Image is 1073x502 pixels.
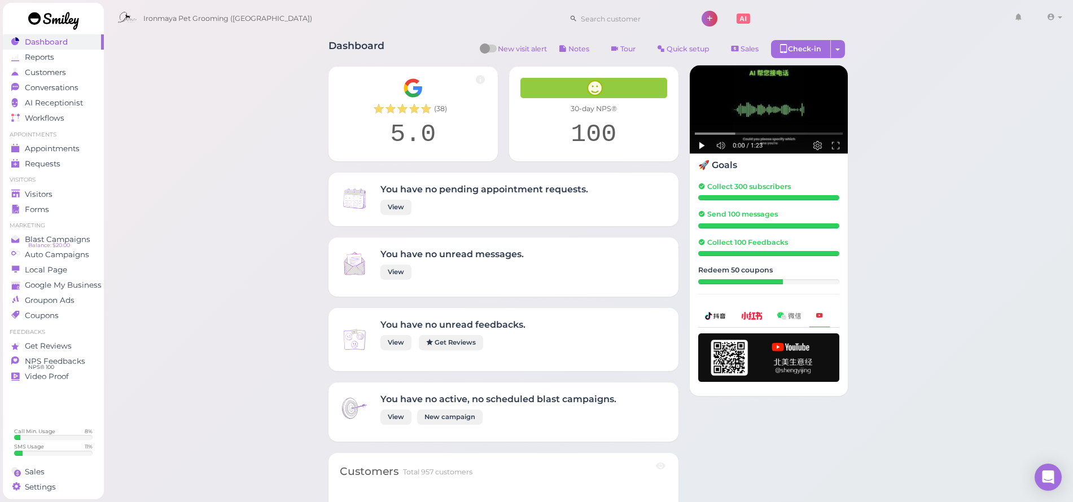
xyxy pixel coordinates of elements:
div: Open Intercom Messenger [1035,464,1062,491]
span: Reports [25,52,54,62]
img: Inbox [340,249,369,278]
h4: You have no pending appointment requests. [380,184,588,195]
a: Tour [602,40,645,58]
div: 11 % [85,443,93,450]
h4: You have no unread messages. [380,249,524,259]
h4: 🚀 Goals [698,160,839,170]
h4: You have no active, no scheduled blast campaigns. [380,394,616,404]
span: Coupons [25,311,59,320]
span: Auto Campaigns [25,250,89,259]
div: 30-day NPS® [520,104,667,114]
a: Customers [3,65,104,80]
div: SMS Usage [14,443,44,450]
span: Visitors [25,190,52,199]
img: Inbox [340,394,369,423]
span: Customers [25,68,66,77]
span: NPS® 100 [28,363,54,372]
span: Blast Campaigns [25,235,90,244]
span: NPS Feedbacks [25,356,85,366]
img: xhs-786d23addd57f6a2be217d5a65f4ab6b.png [741,312,763,319]
img: douyin-2727e60b7b0d5d1bbe969c21619e8014.png [705,312,726,320]
div: Call Min. Usage [14,428,55,435]
span: Conversations [25,83,78,93]
input: Search customer [577,10,686,28]
a: Workflows [3,111,104,126]
span: ( 38 ) [434,104,447,114]
div: 8 % [85,428,93,435]
div: Customers [340,464,398,479]
a: Dashboard [3,34,104,50]
a: AI Receptionist [3,95,104,111]
span: Groupon Ads [25,296,75,305]
div: Total 957 customers [403,467,472,477]
h5: Send 100 messages [698,210,839,218]
img: Google__G__Logo-edd0e34f60d7ca4a2f4ece79cff21ae3.svg [403,78,423,98]
span: Requests [25,159,60,169]
a: Groupon Ads [3,293,104,308]
img: Inbox [340,184,369,213]
a: New campaign [417,409,483,425]
button: Notes [550,40,599,58]
a: Appointments [3,141,104,156]
h1: Dashboard [329,40,384,61]
a: Requests [3,156,104,171]
a: Auto Campaigns [3,247,104,262]
div: 100 [520,120,667,150]
a: Sales [3,464,104,479]
img: AI receptionist [690,65,848,154]
span: Sales [741,45,759,53]
a: Quick setup [648,40,719,58]
a: Google My Business [3,278,104,293]
span: New visit alert [498,44,547,61]
li: Visitors [3,176,104,184]
div: 30 [698,279,783,284]
li: Feedbacks [3,328,104,336]
span: Google My Business [25,280,102,290]
a: View [380,409,411,425]
span: Forms [25,205,49,214]
a: Sales [722,40,768,58]
span: Video Proof [25,372,69,381]
img: wechat-a99521bb4f7854bbf8f190d1356e2cdb.png [777,312,801,319]
span: Dashboard [25,37,68,47]
span: Ironmaya Pet Grooming ([GEOGRAPHIC_DATA]) [143,3,312,34]
a: Settings [3,479,104,495]
li: Appointments [3,131,104,139]
span: Workflows [25,113,64,123]
a: View [380,265,411,280]
div: Check-in [771,40,831,58]
span: Local Page [25,265,67,275]
a: Reports [3,50,104,65]
a: View [380,335,411,350]
span: Settings [25,482,56,492]
a: Local Page [3,262,104,278]
img: youtube-h-92280983ece59b2848f85fc261e8ffad.png [698,333,839,382]
a: Conversations [3,80,104,95]
div: 5.0 [340,120,487,150]
img: Inbox [340,325,369,354]
a: Get Reviews [419,335,483,350]
a: Blast Campaigns Balance: $20.00 [3,232,104,247]
a: Get Reviews [3,338,104,354]
h5: Redeem 50 coupons [698,266,839,274]
a: NPS Feedbacks NPS® 100 [3,354,104,369]
span: Balance: $20.00 [28,241,70,250]
a: Coupons [3,308,104,323]
span: AI Receptionist [25,98,83,108]
span: Get Reviews [25,341,72,351]
h5: Collect 300 subscribers [698,182,839,191]
a: View [380,200,411,215]
span: Appointments [25,144,80,153]
a: Forms [3,202,104,217]
li: Marketing [3,222,104,230]
span: Sales [25,467,45,477]
a: Visitors [3,187,104,202]
h5: Collect 100 Feedbacks [698,238,839,246]
h4: You have no unread feedbacks. [380,319,525,330]
a: Video Proof [3,369,104,384]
